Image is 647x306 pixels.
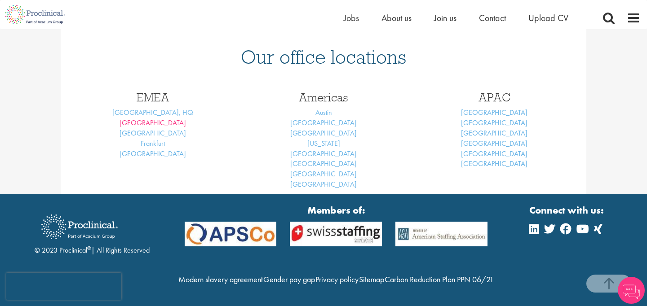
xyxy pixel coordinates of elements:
h1: Our office locations [74,47,573,67]
h3: EMEA [74,92,231,103]
a: [GEOGRAPHIC_DATA] [290,149,357,158]
a: Gender pay gap [263,274,315,284]
a: About us [381,12,412,24]
strong: Connect with us: [529,203,606,217]
a: Modern slavery agreement [178,274,263,284]
a: [GEOGRAPHIC_DATA] [461,108,527,117]
img: APSCo [283,222,389,246]
a: Frankfurt [141,139,165,148]
a: [GEOGRAPHIC_DATA] [290,118,357,127]
a: [GEOGRAPHIC_DATA] [290,179,357,189]
a: Jobs [344,12,359,24]
a: Contact [479,12,506,24]
h3: APAC [416,92,573,103]
a: Austin [315,108,332,117]
a: [GEOGRAPHIC_DATA] [120,118,186,127]
a: [GEOGRAPHIC_DATA] [461,159,527,168]
strong: Members of: [185,203,488,217]
iframe: reCAPTCHA [6,273,121,300]
a: Sitemap [359,274,384,284]
a: Carbon Reduction Plan PPN 06/21 [385,274,494,284]
a: Privacy policy [315,274,359,284]
a: [GEOGRAPHIC_DATA], HQ [112,108,193,117]
a: [GEOGRAPHIC_DATA] [290,128,357,138]
a: [US_STATE] [307,139,340,148]
a: [GEOGRAPHIC_DATA] [120,149,186,158]
img: APSCo [389,222,494,246]
a: [GEOGRAPHIC_DATA] [290,169,357,179]
sup: ® [87,245,91,252]
a: [GEOGRAPHIC_DATA] [461,128,527,138]
a: [GEOGRAPHIC_DATA] [461,149,527,158]
a: Upload CV [528,12,568,24]
div: © 2023 Proclinical | All Rights Reserved [35,208,150,256]
a: [GEOGRAPHIC_DATA] [461,118,527,127]
a: [GEOGRAPHIC_DATA] [120,128,186,138]
img: APSCo [178,222,284,246]
img: Proclinical Recruitment [35,208,124,245]
a: Join us [434,12,456,24]
a: [GEOGRAPHIC_DATA] [290,159,357,168]
a: [GEOGRAPHIC_DATA] [461,139,527,148]
img: Chatbot [618,277,645,304]
h3: Americas [245,92,402,103]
